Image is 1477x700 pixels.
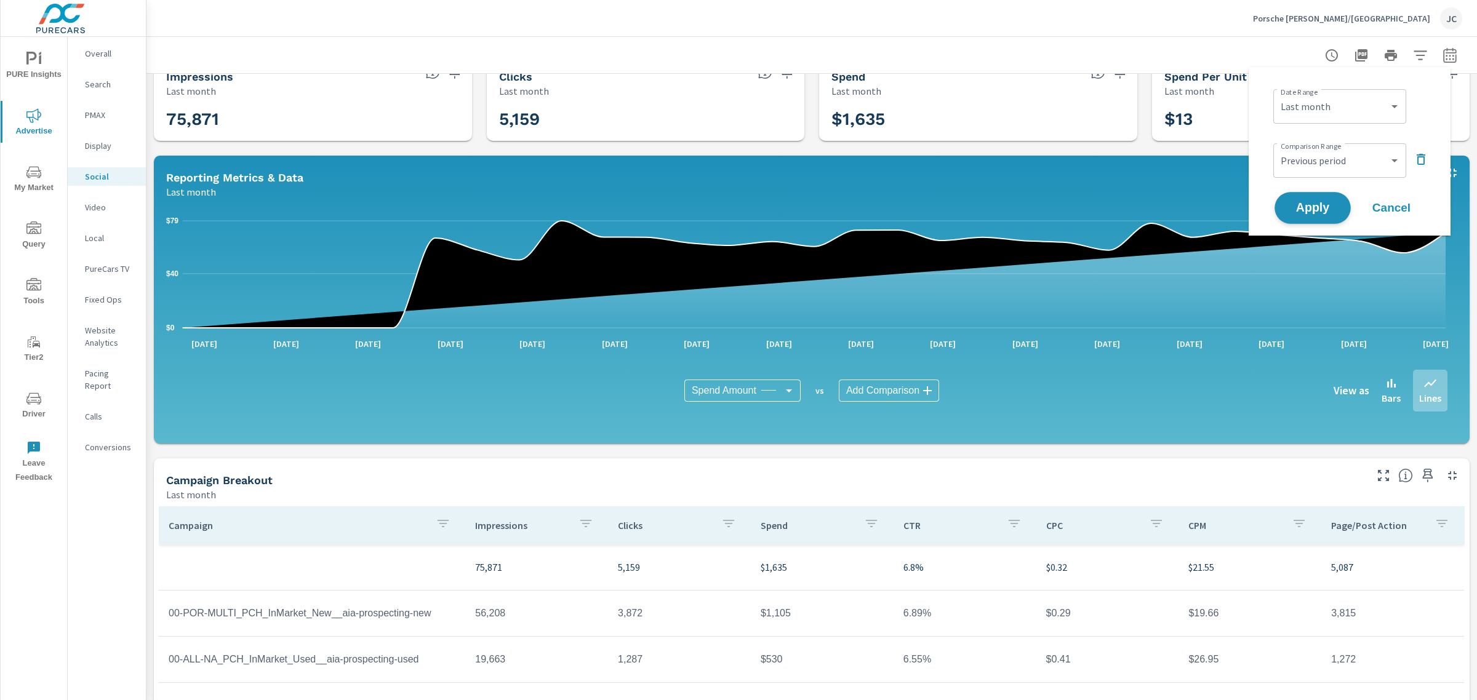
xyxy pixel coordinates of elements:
[1349,43,1374,68] button: "Export Report to PDF"
[166,171,303,184] h5: Reporting Metrics & Data
[85,441,136,453] p: Conversions
[499,109,793,130] h3: 5,159
[429,338,472,350] p: [DATE]
[68,321,146,352] div: Website Analytics
[68,44,146,63] div: Overall
[1321,598,1464,629] td: 3,815
[1287,202,1338,214] span: Apply
[894,644,1036,675] td: 6.55%
[166,324,175,332] text: $0
[1188,560,1311,575] p: $21.55
[1331,519,1425,531] p: Page/Post Action
[68,290,146,309] div: Fixed Ops
[85,201,136,213] p: Video
[85,410,136,423] p: Calls
[839,338,883,350] p: [DATE]
[4,108,63,138] span: Advertise
[166,269,178,278] text: $40
[1164,109,1458,130] h3: $13
[801,385,839,396] p: vs
[1443,466,1462,485] button: Minimize Widget
[1164,70,1275,83] h5: Spend Per Unit Sold
[85,47,136,60] p: Overall
[265,338,308,350] p: [DATE]
[169,519,426,531] p: Campaign
[1440,7,1462,30] div: JC
[1331,560,1454,575] p: 5,087
[4,278,63,308] span: Tools
[1036,598,1179,629] td: $0.29
[1179,598,1321,629] td: $19.66
[894,598,1036,629] td: 6.89%
[1414,338,1457,350] p: [DATE]
[1334,384,1369,397] h6: View as
[1046,519,1140,531] p: CPC
[1086,338,1129,350] p: [DATE]
[1004,338,1047,350] p: [DATE]
[68,106,146,124] div: PMAX
[831,70,865,83] h5: Spend
[166,474,273,487] h5: Campaign Breakout
[831,84,881,98] p: Last month
[166,84,216,98] p: Last month
[1,37,67,490] div: nav menu
[85,293,136,306] p: Fixed Ops
[183,338,226,350] p: [DATE]
[475,560,598,575] p: 75,871
[166,217,178,225] text: $79
[85,263,136,275] p: PureCars TV
[608,644,751,675] td: 1,287
[68,407,146,426] div: Calls
[758,338,801,350] p: [DATE]
[1179,644,1321,675] td: $26.95
[4,440,63,485] span: Leave Feedback
[608,598,751,629] td: 3,872
[68,137,146,155] div: Display
[1355,193,1428,223] button: Cancel
[85,140,136,152] p: Display
[846,384,919,397] span: Add Comparison
[1332,338,1375,350] p: [DATE]
[159,598,465,629] td: 00-POR-MULTI_PCH_InMarket_New__aia-prospecting-new
[346,338,390,350] p: [DATE]
[751,644,894,675] td: $530
[85,367,136,392] p: Pacing Report
[1367,202,1416,213] span: Cancel
[4,335,63,365] span: Tier2
[1408,43,1433,68] button: Apply Filters
[68,167,146,186] div: Social
[166,487,216,502] p: Last month
[751,598,894,629] td: $1,105
[1419,391,1441,405] p: Lines
[1036,644,1179,675] td: $0.41
[166,185,216,199] p: Last month
[511,338,554,350] p: [DATE]
[1188,519,1282,531] p: CPM
[68,229,146,247] div: Local
[1164,84,1214,98] p: Last month
[692,384,756,397] span: Spend Amount
[618,560,741,575] p: 5,159
[1438,43,1462,68] button: Select Date Range
[618,519,711,531] p: Clicks
[85,232,136,244] p: Local
[68,75,146,93] div: Search
[1374,466,1393,485] button: Make Fullscreen
[85,170,136,183] p: Social
[839,380,939,402] div: Add Comparison
[1418,466,1438,485] span: Save this to your personalized report
[1046,560,1169,575] p: $0.32
[68,198,146,217] div: Video
[475,519,569,531] p: Impressions
[465,644,608,675] td: 19,663
[903,519,997,531] p: CTR
[1443,163,1462,183] button: Minimize Widget
[68,364,146,395] div: Pacing Report
[85,109,136,121] p: PMAX
[159,644,465,675] td: 00-ALL-NA_PCH_InMarket_Used__aia-prospecting-used
[903,560,1027,575] p: 6.8%
[4,165,63,195] span: My Market
[1321,644,1464,675] td: 1,272
[1379,43,1403,68] button: Print Report
[4,221,63,252] span: Query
